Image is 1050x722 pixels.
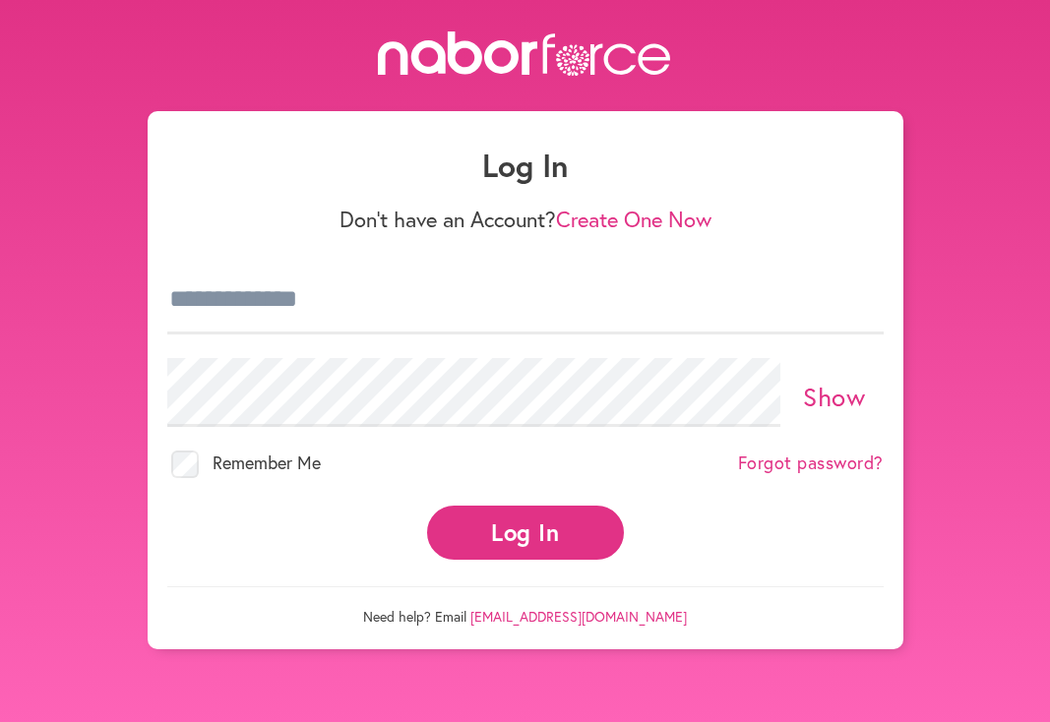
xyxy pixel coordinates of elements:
span: Remember Me [213,451,321,474]
p: Need help? Email [167,586,884,626]
a: [EMAIL_ADDRESS][DOMAIN_NAME] [470,607,687,626]
h1: Log In [167,147,884,184]
a: Show [803,380,865,413]
button: Log In [427,506,624,560]
a: Forgot password? [738,452,884,474]
a: Create One Now [556,205,711,233]
p: Don't have an Account? [167,207,884,232]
